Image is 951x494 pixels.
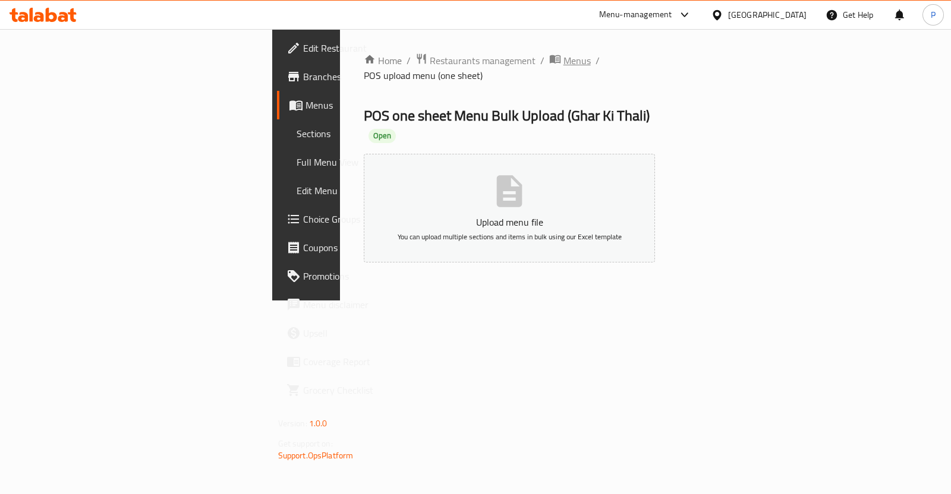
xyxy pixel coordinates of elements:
[278,416,307,431] span: Version:
[277,319,431,347] a: Upsell
[303,297,421,312] span: Menu disclaimer
[277,233,431,262] a: Coupons
[277,34,431,62] a: Edit Restaurant
[364,53,656,83] nav: breadcrumb
[303,212,421,226] span: Choice Groups
[287,176,431,205] a: Edit Menu
[303,354,421,369] span: Coverage Report
[415,53,536,68] a: Restaurants management
[599,8,672,22] div: Menu-management
[303,383,421,397] span: Grocery Checklist
[277,62,431,91] a: Branches
[303,41,421,55] span: Edit Restaurant
[303,269,421,283] span: Promotions
[303,240,421,255] span: Coupons
[728,8,807,21] div: [GEOGRAPHIC_DATA]
[309,416,328,431] span: 1.0.0
[287,148,431,176] a: Full Menu View
[364,102,650,129] span: POS one sheet Menu Bulk Upload ( Ghar Ki Thali )
[297,126,421,141] span: Sections
[277,347,431,376] a: Coverage Report
[430,53,536,68] span: Restaurants management
[306,98,421,112] span: Menus
[540,53,544,68] li: /
[303,69,421,84] span: Branches
[398,230,622,243] span: You can upload multiple sections and items in bulk using our Excel template
[303,326,421,340] span: Upsell
[297,183,421,198] span: Edit Menu
[277,205,431,233] a: Choice Groups
[382,215,637,229] p: Upload menu file
[297,155,421,169] span: Full Menu View
[278,436,333,451] span: Get support on:
[549,53,591,68] a: Menus
[277,262,431,290] a: Promotions
[277,91,431,119] a: Menus
[596,53,600,68] li: /
[563,53,591,68] span: Menus
[364,154,656,262] button: Upload menu fileYou can upload multiple sections and items in bulk using our Excel template
[287,119,431,148] a: Sections
[931,8,936,21] span: P
[277,376,431,404] a: Grocery Checklist
[277,290,431,319] a: Menu disclaimer
[278,448,354,463] a: Support.OpsPlatform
